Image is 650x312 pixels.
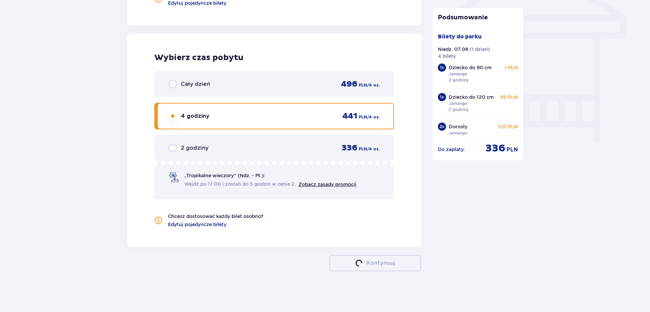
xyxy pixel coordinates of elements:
[342,111,357,121] p: 441
[359,146,367,152] p: PLN
[438,146,465,153] p: Do zapłaty :
[367,114,380,120] p: / 4 os.
[432,14,524,22] p: Podsumowanie
[438,33,482,40] p: Bilety do parku
[366,259,395,267] p: Kontynuuj
[438,53,456,59] p: 4 bilety
[438,63,446,72] div: 1 x
[438,46,468,53] p: Niedz. 07.09
[438,93,446,101] div: 1 x
[359,82,367,88] p: PLN
[367,82,380,88] p: / 4 os.
[359,114,367,120] p: PLN
[181,144,208,152] p: 2 godziny
[298,182,356,187] a: Zobacz zasady promocji
[449,64,492,71] p: Dziecko do 90 cm
[181,112,209,120] p: 4 godziny
[449,107,469,113] p: 2 godziny
[168,213,263,220] p: Chcesz dostosować każdy bilet osobno?
[181,80,210,88] p: Cały dzień
[329,255,421,271] button: loaderKontynuuj
[184,172,265,179] p: „Tropikalne wieczory" (Ndz. - Pt.):
[507,146,518,153] p: PLN
[355,259,363,267] img: loader
[449,130,467,136] p: Jamango
[500,94,518,100] p: 95 PLN
[341,79,357,89] p: 496
[168,221,226,228] a: Edytuj pojedyncze bilety
[449,94,494,100] p: Dziecko do 120 cm
[438,123,446,131] div: 2 x
[342,143,357,153] p: 336
[449,123,467,130] p: Dorosły
[498,123,518,130] p: 120 PLN
[469,46,490,53] p: ( 1 dzień )
[367,146,380,152] p: / 4 os.
[485,142,505,155] p: 336
[504,64,518,71] p: 1 PLN
[449,100,467,107] p: Jamango
[449,71,467,77] p: Jamango
[184,181,296,187] span: Wejdź po 17:00 i zostań do 5 godzin w cenie 2.
[449,77,469,83] p: 2 godziny
[154,53,394,63] p: Wybierz czas pobytu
